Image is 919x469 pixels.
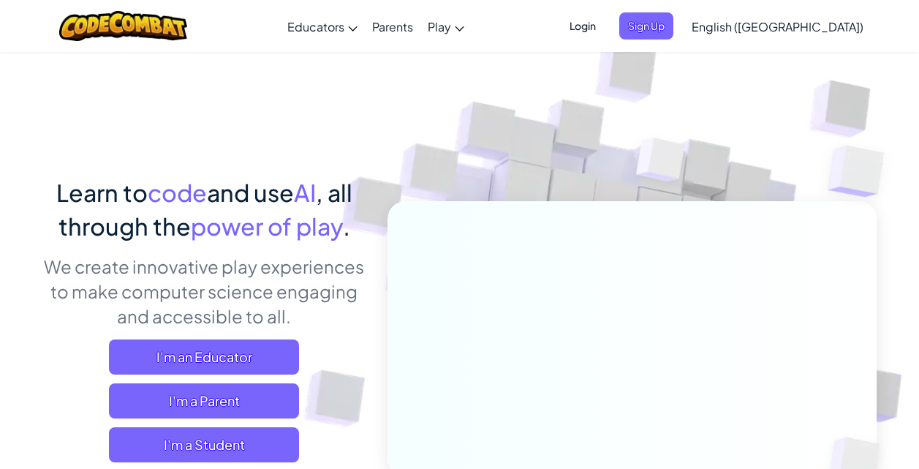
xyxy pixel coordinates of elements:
[207,178,294,207] span: and use
[109,383,299,419] a: I'm a Parent
[109,427,299,462] button: I'm a Student
[619,12,673,40] button: Sign Up
[59,11,187,41] img: CodeCombat logo
[692,19,863,34] span: English ([GEOGRAPHIC_DATA])
[365,7,420,46] a: Parents
[684,7,871,46] a: English ([GEOGRAPHIC_DATA])
[343,211,350,241] span: .
[420,7,472,46] a: Play
[109,339,299,375] a: I'm an Educator
[56,178,148,207] span: Learn to
[294,178,316,207] span: AI
[608,109,714,218] img: Overlap cubes
[148,178,207,207] span: code
[43,254,366,329] p: We create innovative play experiences to make computer science engaging and accessible to all.
[191,211,343,241] span: power of play
[287,19,344,34] span: Educators
[561,12,605,40] button: Login
[428,19,451,34] span: Play
[280,7,365,46] a: Educators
